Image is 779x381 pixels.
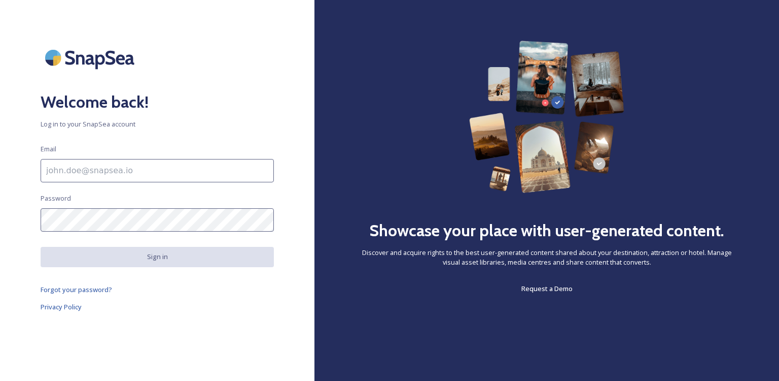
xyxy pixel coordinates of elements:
h2: Showcase your place with user-generated content. [369,218,724,243]
a: Forgot your password? [41,283,274,296]
button: Sign in [41,247,274,267]
span: Email [41,144,56,154]
span: Discover and acquire rights to the best user-generated content shared about your destination, att... [355,248,738,267]
a: Privacy Policy [41,301,274,313]
span: Password [41,194,71,203]
input: john.doe@snapsea.io [41,159,274,182]
h2: Welcome back! [41,90,274,114]
span: Log in to your SnapSea account [41,119,274,129]
span: Forgot your password? [41,285,112,294]
span: Privacy Policy [41,302,82,311]
img: SnapSea Logo [41,41,142,75]
img: 63b42ca75bacad526042e722_Group%20154-p-800.png [469,41,624,193]
span: Request a Demo [521,284,573,293]
a: Request a Demo [521,282,573,295]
